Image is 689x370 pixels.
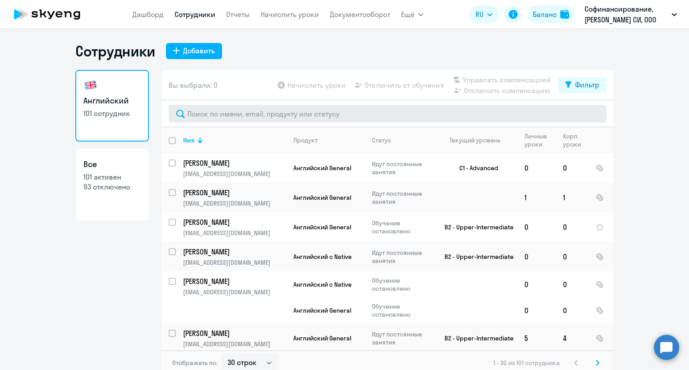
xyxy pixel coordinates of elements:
[293,280,352,288] span: Английский с Native
[434,242,517,271] td: B2 - Upper-Intermediate
[372,302,433,318] p: Обучение остановлено
[533,9,557,20] div: Баланс
[293,306,351,314] span: Английский General
[575,79,599,90] div: Фильтр
[166,43,222,59] button: Добавить
[132,10,164,19] a: Дашборд
[183,340,286,348] p: [EMAIL_ADDRESS][DOMAIN_NAME]
[434,153,517,183] td: C1 - Advanced
[517,297,556,323] td: 0
[83,108,141,118] p: 101 сотрудник
[372,276,433,293] p: Обучение остановлено
[563,132,588,148] div: Корп. уроки
[469,5,499,23] button: RU
[183,247,284,257] p: [PERSON_NAME]
[556,153,589,183] td: 0
[83,78,98,92] img: english
[83,159,141,170] h3: Все
[584,4,668,25] p: Софинансирование, [PERSON_NAME] СИ, ООО
[293,223,351,231] span: Английский General
[183,276,286,286] a: [PERSON_NAME]
[401,9,414,20] span: Ещё
[434,212,517,242] td: B2 - Upper-Intermediate
[441,136,517,144] div: Текущий уровень
[183,188,286,198] a: [PERSON_NAME]
[517,323,556,353] td: 5
[372,330,433,346] p: Идут постоянные занятия
[556,242,589,271] td: 0
[183,229,286,237] p: [EMAIL_ADDRESS][DOMAIN_NAME]
[183,158,284,168] p: [PERSON_NAME]
[75,70,149,142] a: Английский101 сотрудник
[169,80,218,90] span: Вы выбрали: 0
[293,164,351,172] span: Английский General
[183,288,286,296] p: [EMAIL_ADDRESS][DOMAIN_NAME]
[183,328,284,338] p: [PERSON_NAME]
[293,136,318,144] div: Продукт
[293,334,351,342] span: Английский General
[517,271,556,297] td: 0
[293,253,352,261] span: Английский с Native
[556,271,589,297] td: 0
[528,5,575,23] button: Балансbalance
[517,183,556,212] td: 1
[183,136,195,144] div: Имя
[83,182,141,192] p: 93 отключено
[75,149,149,220] a: Все101 активен93 отключено
[372,136,391,144] div: Статус
[183,258,286,267] p: [EMAIL_ADDRESS][DOMAIN_NAME]
[183,276,284,286] p: [PERSON_NAME]
[83,95,141,107] h3: Английский
[183,136,286,144] div: Имя
[261,10,319,19] a: Начислить уроки
[172,359,218,367] span: Отображать по:
[580,4,681,25] button: Софинансирование, [PERSON_NAME] СИ, ООО
[372,189,433,206] p: Идут постоянные занятия
[556,183,589,212] td: 1
[293,194,351,202] span: Английский General
[183,328,286,338] a: [PERSON_NAME]
[183,199,286,207] p: [EMAIL_ADDRESS][DOMAIN_NAME]
[517,242,556,271] td: 0
[183,158,286,168] a: [PERSON_NAME]
[556,297,589,323] td: 0
[174,10,215,19] a: Сотрудники
[517,212,556,242] td: 0
[493,359,560,367] span: 1 - 30 из 101 сотрудника
[183,188,284,198] p: [PERSON_NAME]
[183,170,286,178] p: [EMAIL_ADDRESS][DOMAIN_NAME]
[75,42,155,60] h1: Сотрудники
[372,249,433,265] p: Идут постоянные занятия
[558,77,606,93] button: Фильтр
[169,105,606,123] input: Поиск по имени, email, продукту или статусу
[556,212,589,242] td: 0
[560,10,569,19] img: balance
[372,160,433,176] p: Идут постоянные занятия
[524,132,555,148] div: Личные уроки
[183,45,215,56] div: Добавить
[183,247,286,257] a: [PERSON_NAME]
[449,136,501,144] div: Текущий уровень
[401,5,423,23] button: Ещё
[83,172,141,182] p: 101 активен
[183,217,286,227] a: [PERSON_NAME]
[517,153,556,183] td: 0
[434,323,517,353] td: B2 - Upper-Intermediate
[372,219,433,235] p: Обучение остановлено
[475,9,484,20] span: RU
[226,10,250,19] a: Отчеты
[556,323,589,353] td: 4
[183,217,284,227] p: [PERSON_NAME]
[330,10,390,19] a: Документооборот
